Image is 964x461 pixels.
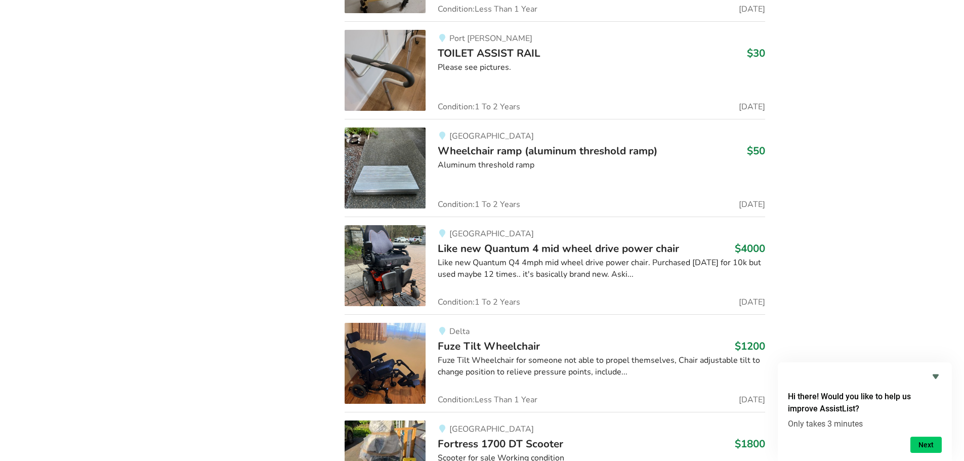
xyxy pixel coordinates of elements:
span: Condition: Less Than 1 Year [438,5,537,13]
a: bathroom safety-toilet assist rail Port [PERSON_NAME]TOILET ASSIST RAIL$30Please see pictures.Con... [345,21,765,119]
span: [DATE] [739,200,765,208]
div: Fuze Tilt Wheelchair for someone not able to propel themselves, Chair adjustable tilt to change p... [438,355,765,378]
img: mobility-wheelchair ramp (aluminum threshold ramp) [345,128,426,208]
span: [DATE] [739,103,765,111]
a: mobility-like new quantum 4 mid wheel drive power chair[GEOGRAPHIC_DATA]Like new Quantum 4 mid wh... [345,217,765,314]
span: TOILET ASSIST RAIL [438,46,540,60]
span: Fuze Tilt Wheelchair [438,339,540,353]
div: Please see pictures. [438,62,765,73]
a: mobility-fuze tilt wheelchairDeltaFuze Tilt Wheelchair$1200Fuze Tilt Wheelchair for someone not a... [345,314,765,412]
span: [DATE] [739,396,765,404]
span: [GEOGRAPHIC_DATA] [449,424,534,435]
span: Condition: 1 To 2 Years [438,200,520,208]
h3: $1200 [735,340,765,353]
a: mobility-wheelchair ramp (aluminum threshold ramp)[GEOGRAPHIC_DATA]Wheelchair ramp (aluminum thre... [345,119,765,217]
span: Like new Quantum 4 mid wheel drive power chair [438,241,679,256]
button: Hide survey [930,370,942,383]
button: Next question [910,437,942,453]
img: mobility-like new quantum 4 mid wheel drive power chair [345,225,426,306]
span: Port [PERSON_NAME] [449,33,532,44]
h3: $1800 [735,437,765,450]
h3: $4000 [735,242,765,255]
span: [DATE] [739,5,765,13]
h2: Hi there! Would you like to help us improve AssistList? [788,391,942,415]
div: Like new Quantum Q4 4mph mid wheel drive power chair. Purchased [DATE] for 10k but used maybe 12 ... [438,257,765,280]
img: bathroom safety-toilet assist rail [345,30,426,111]
span: [DATE] [739,298,765,306]
span: Delta [449,326,470,337]
img: mobility-fuze tilt wheelchair [345,323,426,404]
h3: $50 [747,144,765,157]
p: Only takes 3 minutes [788,419,942,429]
span: Wheelchair ramp (aluminum threshold ramp) [438,144,657,158]
span: Condition: 1 To 2 Years [438,103,520,111]
div: Hi there! Would you like to help us improve AssistList? [788,370,942,453]
div: Aluminum threshold ramp [438,159,765,171]
span: [GEOGRAPHIC_DATA] [449,228,534,239]
h3: $30 [747,47,765,60]
span: Condition: Less Than 1 Year [438,396,537,404]
span: Condition: 1 To 2 Years [438,298,520,306]
span: Fortress 1700 DT Scooter [438,437,563,451]
span: [GEOGRAPHIC_DATA] [449,131,534,142]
